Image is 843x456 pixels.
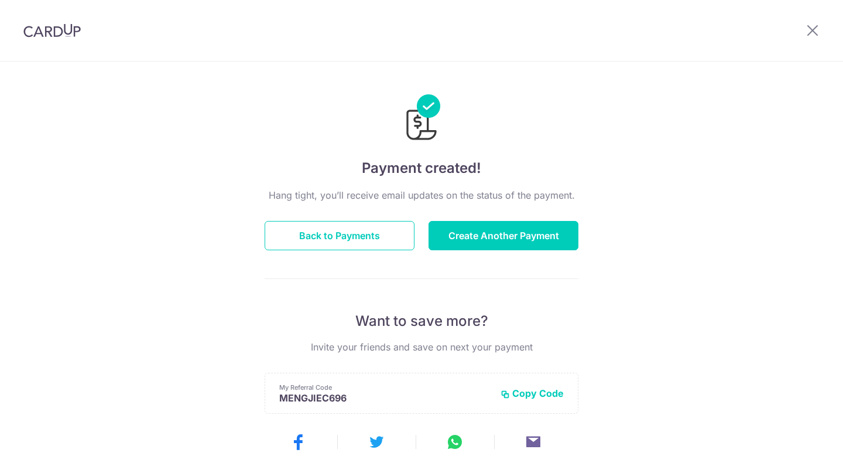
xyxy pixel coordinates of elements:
p: Invite your friends and save on next your payment [265,340,578,354]
img: CardUp [23,23,81,38]
p: Hang tight, you’ll receive email updates on the status of the payment. [265,188,578,202]
button: Copy Code [501,387,564,399]
button: Create Another Payment [429,221,578,250]
h4: Payment created! [265,158,578,179]
p: MENGJIEC696 [279,392,491,404]
button: Back to Payments [265,221,414,250]
p: My Referral Code [279,383,491,392]
img: Payments [403,94,440,144]
p: Want to save more? [265,312,578,331]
